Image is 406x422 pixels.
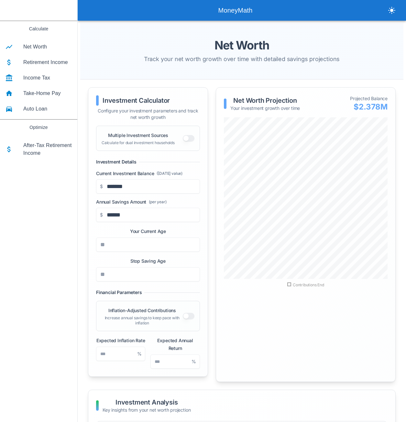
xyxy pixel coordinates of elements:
[287,282,324,287] span: Contributions End
[108,308,176,313] label: Inflation-Adjusted Contributions
[102,140,175,145] p: Calculate for dual investment households
[102,315,183,326] p: Increase annual savings to keep pace with inflation
[103,96,170,105] h2: Investment Calculator
[130,228,166,234] label: Your Current Age
[230,105,300,111] p: Your investment growth over time
[96,199,200,205] label: Annual Savings Amount
[385,4,398,17] button: toggle theme
[23,142,72,157] span: After-Tax Retirement Income
[230,96,300,105] h2: Net Worth Projection
[96,170,200,177] label: Current Investment Balance
[23,90,72,97] span: Take-Home Pay
[96,179,103,194] span: $
[350,102,388,112] div: $2.378M
[96,289,142,296] h3: Financial Parameters
[23,58,72,66] span: Retirement Income
[103,407,191,413] p: Key insights from your net worth projection
[96,208,103,222] span: $
[23,43,72,51] span: Net Worth
[96,159,137,165] h3: Investment Details
[96,338,145,343] label: Expected Inflation Rate
[130,258,166,264] label: Stop Saving Age
[23,105,72,113] span: Auto Loan
[103,398,191,407] h2: Investment Analysis
[157,171,182,176] span: ([DATE] value)
[93,39,390,52] h1: Net Worth
[137,347,146,361] span: %
[192,354,200,369] span: %
[133,54,351,64] p: Track your net worth growth over time with detailed savings projections
[23,74,72,82] span: Income Tax
[96,108,200,121] p: Configure your investment parameters and track net worth growth
[157,338,193,351] label: Expected Annual Return
[85,5,385,16] div: MoneyMath
[149,199,166,205] span: (per year)
[108,132,168,138] label: Multiple Investment Sources
[350,95,388,102] div: Projected Balance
